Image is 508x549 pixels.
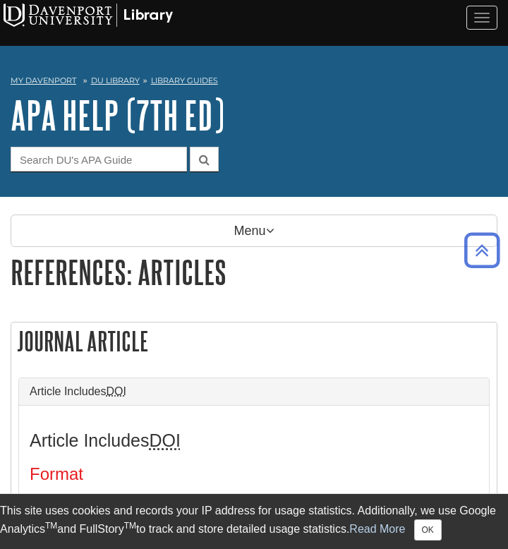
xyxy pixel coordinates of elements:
[107,385,126,397] abbr: Digital Object Identifier. This is the string of numbers associated with a particular article. No...
[30,385,478,398] a: Article IncludesDOI
[459,241,504,260] a: Back to Top
[11,215,497,247] p: Menu
[45,521,57,531] sup: TM
[414,519,442,541] button: Close
[11,93,224,137] a: APA Help (7th Ed)
[150,430,181,450] abbr: Digital Object Identifier. This is the string of numbers associated with a particular article. No...
[4,4,173,27] img: Davenport University Logo
[30,430,478,451] h3: Article Includes
[11,322,497,360] h2: Journal Article
[30,465,478,483] h4: Format
[11,254,497,290] h1: References: Articles
[349,523,405,535] a: Read More
[124,521,136,531] sup: TM
[11,75,76,87] a: My Davenport
[151,76,218,85] a: Library Guides
[91,76,140,85] a: DU Library
[11,147,187,171] input: Search DU's APA Guide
